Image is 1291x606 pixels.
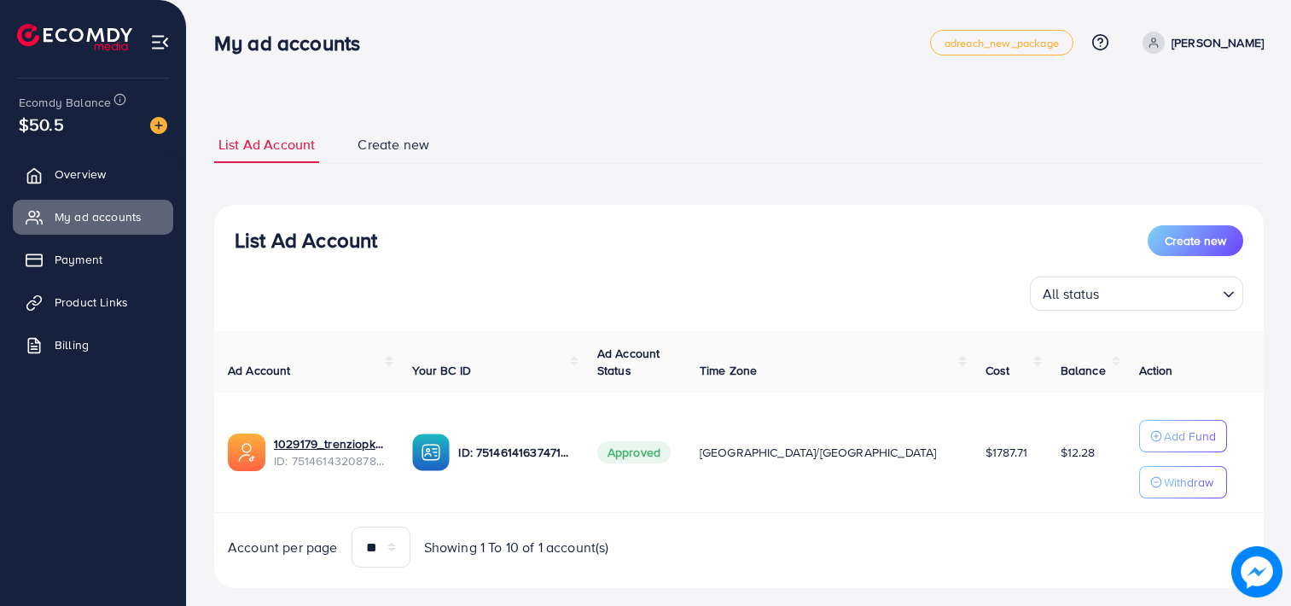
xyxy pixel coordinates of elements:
[228,362,291,379] span: Ad Account
[1231,546,1282,597] img: image
[274,435,385,452] a: 1029179_trenziopk_1749632491413
[1164,426,1216,446] p: Add Fund
[17,24,132,50] img: logo
[228,538,338,557] span: Account per page
[986,362,1010,379] span: Cost
[55,208,142,225] span: My ad accounts
[1030,277,1243,311] div: Search for option
[1136,32,1264,54] a: [PERSON_NAME]
[1105,278,1216,306] input: Search for option
[55,294,128,311] span: Product Links
[228,434,265,471] img: ic-ads-acc.e4c84228.svg
[597,345,660,379] span: Ad Account Status
[424,538,609,557] span: Showing 1 To 10 of 1 account(s)
[597,441,671,463] span: Approved
[458,442,569,463] p: ID: 7514614163747110913
[700,444,937,461] span: [GEOGRAPHIC_DATA]/[GEOGRAPHIC_DATA]
[19,112,64,137] span: $50.5
[1139,420,1227,452] button: Add Fund
[1061,362,1106,379] span: Balance
[986,444,1027,461] span: $1787.71
[274,452,385,469] span: ID: 7514614320878059537
[358,135,429,154] span: Create new
[214,31,374,55] h3: My ad accounts
[235,228,377,253] h3: List Ad Account
[930,30,1073,55] a: adreach_new_package
[55,251,102,268] span: Payment
[150,32,170,52] img: menu
[13,200,173,234] a: My ad accounts
[13,242,173,277] a: Payment
[13,157,173,191] a: Overview
[55,336,89,353] span: Billing
[218,135,315,154] span: List Ad Account
[700,362,757,379] span: Time Zone
[412,434,450,471] img: ic-ba-acc.ded83a64.svg
[274,435,385,470] div: <span class='underline'>1029179_trenziopk_1749632491413</span></br>7514614320878059537
[945,38,1059,49] span: adreach_new_package
[1061,444,1096,461] span: $12.28
[1164,472,1213,492] p: Withdraw
[13,328,173,362] a: Billing
[13,285,173,319] a: Product Links
[150,117,167,134] img: image
[1172,32,1264,53] p: [PERSON_NAME]
[19,94,111,111] span: Ecomdy Balance
[1148,225,1243,256] button: Create new
[1165,232,1226,249] span: Create new
[55,166,106,183] span: Overview
[412,362,471,379] span: Your BC ID
[1139,466,1227,498] button: Withdraw
[1139,362,1173,379] span: Action
[1039,282,1103,306] span: All status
